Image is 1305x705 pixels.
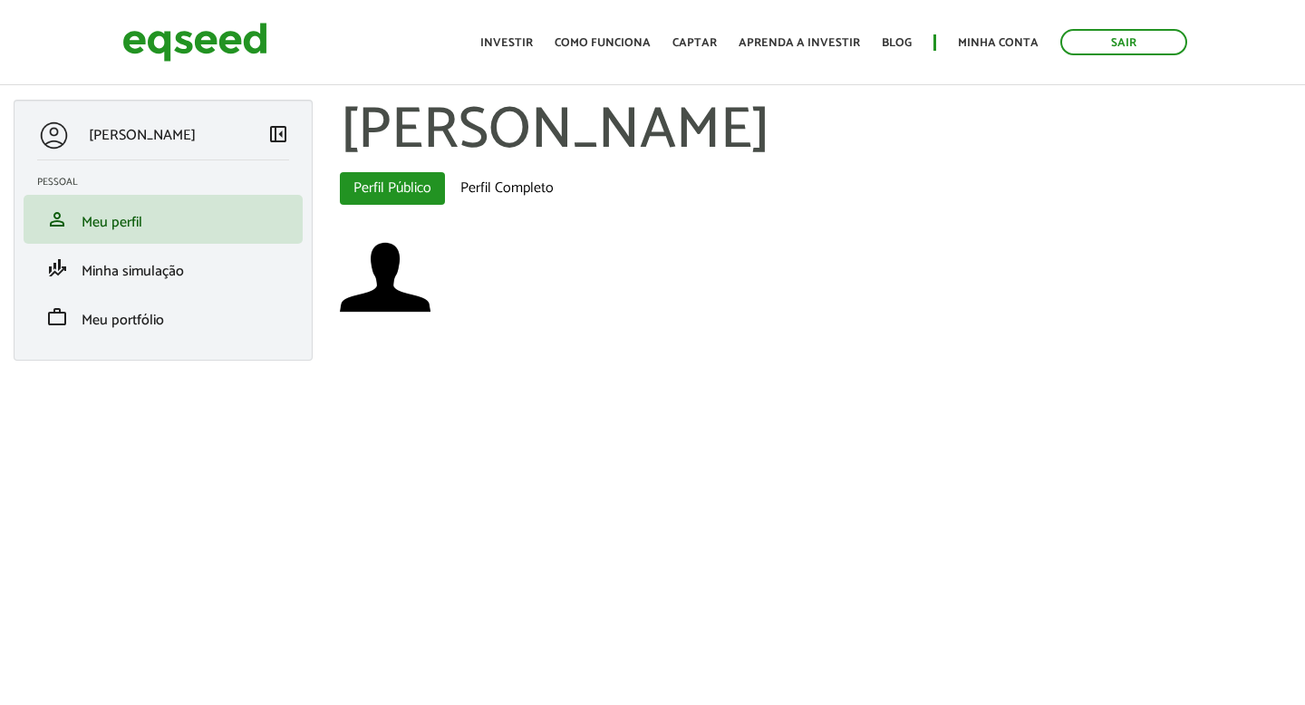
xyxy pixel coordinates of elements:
[89,127,196,144] p: [PERSON_NAME]
[340,100,1291,163] h1: [PERSON_NAME]
[24,293,303,342] li: Meu portfólio
[37,257,289,279] a: finance_modeMinha simulação
[46,306,68,328] span: work
[82,210,142,235] span: Meu perfil
[46,257,68,279] span: finance_mode
[340,172,445,205] a: Perfil Público
[480,37,533,49] a: Investir
[340,232,430,323] a: Ver perfil do usuário.
[82,259,184,284] span: Minha simulação
[672,37,717,49] a: Captar
[555,37,651,49] a: Como funciona
[37,177,303,188] h2: Pessoal
[267,123,289,149] a: Colapsar menu
[958,37,1039,49] a: Minha conta
[1060,29,1187,55] a: Sair
[24,195,303,244] li: Meu perfil
[340,232,430,323] img: Foto de luis geraldo costa pinto
[46,208,68,230] span: person
[882,37,912,49] a: Blog
[447,172,567,205] a: Perfil Completo
[739,37,860,49] a: Aprenda a investir
[24,244,303,293] li: Minha simulação
[37,306,289,328] a: workMeu portfólio
[37,208,289,230] a: personMeu perfil
[82,308,164,333] span: Meu portfólio
[267,123,289,145] span: left_panel_close
[122,18,267,66] img: EqSeed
